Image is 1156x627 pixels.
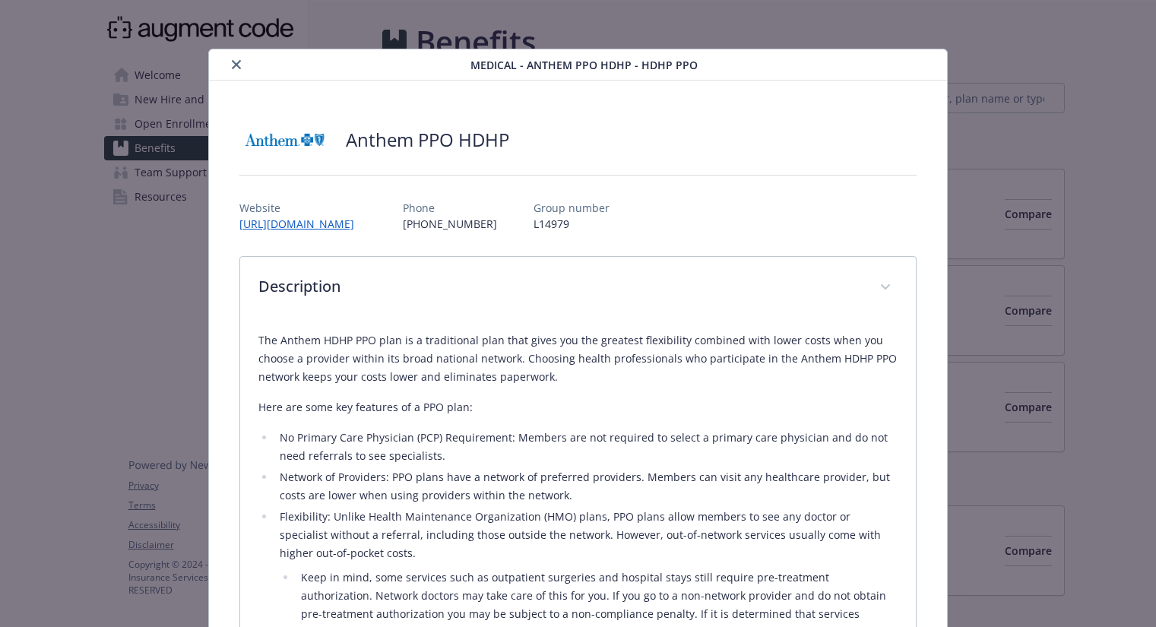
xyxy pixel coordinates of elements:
p: Website [239,200,366,216]
div: Description [240,257,916,319]
img: Anthem Blue Cross [239,117,331,163]
h2: Anthem PPO HDHP [346,127,509,153]
p: L14979 [534,216,610,232]
li: No Primary Care Physician (PCP) Requirement: Members are not required to select a primary care ph... [275,429,898,465]
li: Network of Providers: PPO plans have a network of preferred providers. Members can visit any heal... [275,468,898,505]
a: [URL][DOMAIN_NAME] [239,217,366,231]
button: close [227,55,245,74]
p: Description [258,275,861,298]
p: The Anthem HDHP PPO plan is a traditional plan that gives you the greatest flexibility combined w... [258,331,898,386]
p: Here are some key features of a PPO plan: [258,398,898,416]
p: [PHONE_NUMBER] [403,216,497,232]
p: Group number [534,200,610,216]
p: Phone [403,200,497,216]
span: Medical - Anthem PPO HDHP - HDHP PPO [470,57,698,73]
